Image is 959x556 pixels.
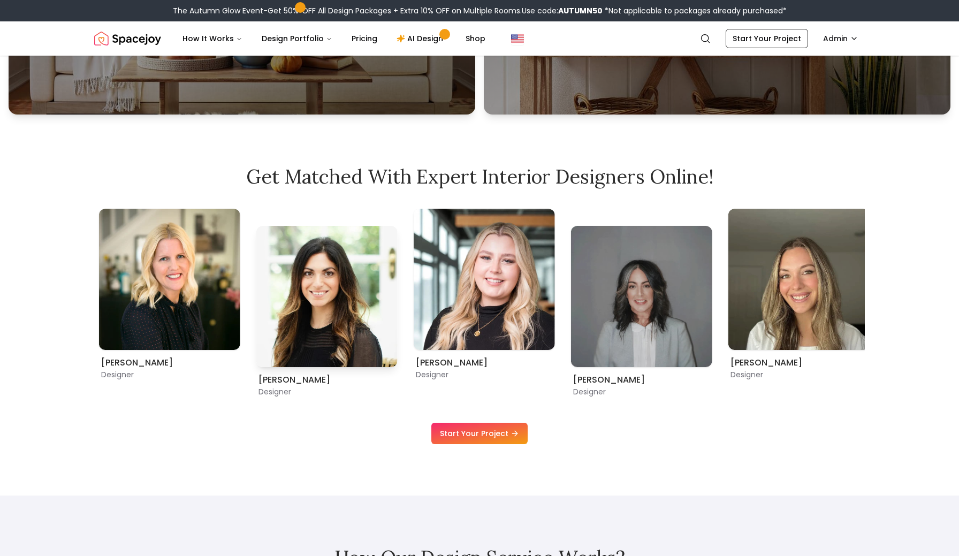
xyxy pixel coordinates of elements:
[558,5,603,16] b: AUTUMN50
[730,356,867,369] h6: [PERSON_NAME]
[94,21,865,56] nav: Global
[730,369,867,380] p: Designer
[174,28,251,49] button: How It Works
[258,374,395,386] h6: [PERSON_NAME]
[256,226,398,367] img: Christina Manzo
[416,356,553,369] h6: [PERSON_NAME]
[571,209,712,397] div: 6 / 11
[94,28,161,49] img: Spacejoy Logo
[174,28,494,49] nav: Main
[94,28,161,49] a: Spacejoy
[573,374,710,386] h6: [PERSON_NAME]
[726,29,808,48] a: Start Your Project
[414,209,555,350] img: Hannah James
[728,209,870,350] img: Sarah Nelson
[388,28,455,49] a: AI Design
[511,32,524,45] img: United States
[343,28,386,49] a: Pricing
[101,356,238,369] h6: [PERSON_NAME]
[522,5,603,16] span: Use code:
[173,5,787,16] div: The Autumn Glow Event-Get 50% OFF All Design Packages + Extra 10% OFF on Multiple Rooms.
[571,226,712,367] img: Kaitlyn Zill
[416,369,553,380] p: Designer
[431,423,528,444] a: Start Your Project
[817,29,865,48] button: Admin
[101,369,238,380] p: Designer
[414,209,555,363] div: 5 / 11
[573,386,710,397] p: Designer
[99,209,240,350] img: Tina Martidelcampo
[94,166,865,187] h2: Get Matched with Expert Interior Designers Online!
[94,209,865,397] div: Carousel
[728,209,870,363] div: 7 / 11
[603,5,787,16] span: *Not applicable to packages already purchased*
[457,28,494,49] a: Shop
[258,386,395,397] p: Designer
[256,209,398,397] div: 4 / 11
[253,28,341,49] button: Design Portfolio
[99,209,240,363] div: 3 / 11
